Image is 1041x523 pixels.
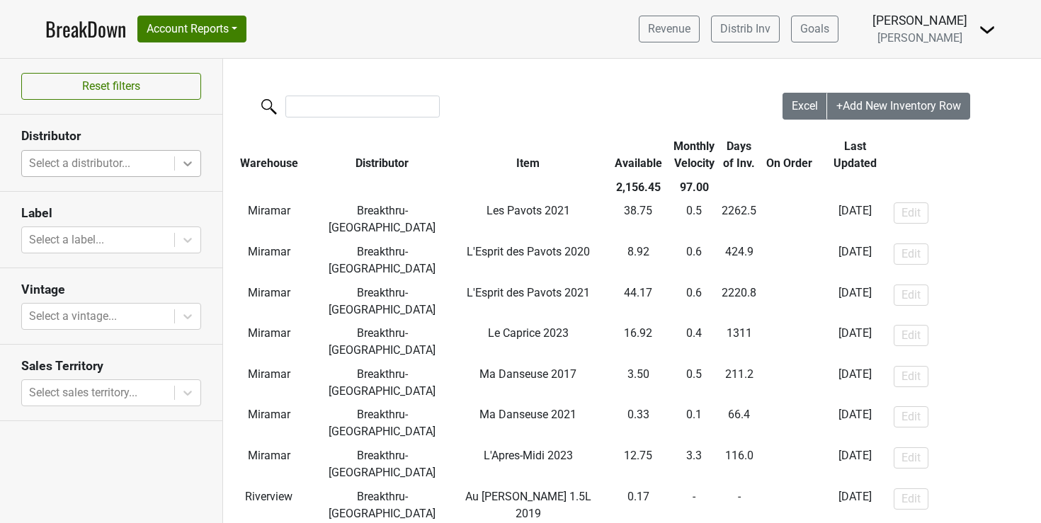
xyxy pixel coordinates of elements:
td: Breakthru-[GEOGRAPHIC_DATA] [315,444,450,485]
td: - [760,403,819,444]
td: 0.6 [671,240,719,281]
span: Ma Danseuse 2017 [479,367,576,381]
td: 44.17 [606,281,670,322]
span: L'Esprit des Pavots 2021 [467,286,590,299]
td: 66.4 [718,403,760,444]
span: Le Caprice 2023 [488,326,569,340]
td: - [760,444,819,485]
td: 0.5 [671,362,719,403]
td: [DATE] [819,200,890,241]
th: Warehouse: activate to sort column ascending [223,134,315,176]
td: [DATE] [819,444,890,485]
td: 16.92 [606,321,670,362]
button: Edit [894,202,928,224]
td: Miramar [223,240,315,281]
button: Edit [894,447,928,469]
th: Days of Inv.: activate to sort column ascending [718,134,760,176]
button: Edit [894,285,928,306]
button: Reset filters [21,73,201,100]
th: On Order: activate to sort column ascending [760,134,819,176]
td: Miramar [223,321,315,362]
span: +Add New Inventory Row [836,99,961,113]
td: - [760,240,819,281]
h3: Distributor [21,129,201,144]
td: 424.9 [718,240,760,281]
span: Ma Danseuse 2021 [479,408,576,421]
td: Miramar [223,362,315,403]
th: 2,156.45 [606,176,670,200]
a: Distrib Inv [711,16,780,42]
td: Breakthru-[GEOGRAPHIC_DATA] [315,281,450,322]
h3: Vintage [21,282,201,297]
a: Goals [791,16,838,42]
button: Edit [894,406,928,427]
td: 38.75 [606,200,670,241]
th: 97.00 [671,176,719,200]
div: [PERSON_NAME] [872,11,967,30]
h3: Sales Territory [21,359,201,374]
td: 211.2 [718,362,760,403]
span: Les Pavots 2021 [487,204,570,217]
button: Edit [894,243,928,265]
td: 0.5 [671,200,719,241]
button: Excel [783,93,828,120]
td: Miramar [223,281,315,322]
td: [DATE] [819,240,890,281]
td: [DATE] [819,281,890,322]
span: Au [PERSON_NAME] 1.5L 2019 [465,490,591,520]
td: [DATE] [819,362,890,403]
td: Breakthru-[GEOGRAPHIC_DATA] [315,200,450,241]
th: Monthly Velocity: activate to sort column ascending [671,134,719,176]
th: Last Updated: activate to sort column ascending [819,134,890,176]
td: Breakthru-[GEOGRAPHIC_DATA] [315,362,450,403]
span: [PERSON_NAME] [877,31,962,45]
button: Edit [894,325,928,346]
td: 8.92 [606,240,670,281]
td: 0.1 [671,403,719,444]
th: &nbsp;: activate to sort column ascending [890,134,1034,176]
td: 116.0 [718,444,760,485]
td: 0.6 [671,281,719,322]
td: Miramar [223,403,315,444]
button: Edit [894,366,928,387]
td: 2262.5 [718,200,760,241]
th: Item: activate to sort column ascending [450,134,606,176]
td: 3.3 [671,444,719,485]
span: Excel [792,99,818,113]
td: Breakthru-[GEOGRAPHIC_DATA] [315,240,450,281]
td: [DATE] [819,321,890,362]
td: Miramar [223,444,315,485]
h3: Label [21,206,201,221]
span: L'Esprit des Pavots 2020 [467,245,590,258]
a: Revenue [639,16,700,42]
td: - [760,200,819,241]
td: Breakthru-[GEOGRAPHIC_DATA] [315,321,450,362]
td: 3.50 [606,362,670,403]
td: 0.33 [606,403,670,444]
td: 2220.8 [718,281,760,322]
th: Available: activate to sort column ascending [606,134,670,176]
button: Account Reports [137,16,246,42]
a: BreakDown [45,14,126,44]
td: - [760,281,819,322]
span: L'Apres-Midi 2023 [484,449,573,462]
td: 1311 [718,321,760,362]
td: Breakthru-[GEOGRAPHIC_DATA] [315,403,450,444]
td: 0.4 [671,321,719,362]
td: - [760,362,819,403]
button: +Add New Inventory Row [827,93,970,120]
td: 12.75 [606,444,670,485]
td: [DATE] [819,403,890,444]
img: Dropdown Menu [979,21,996,38]
td: - [760,321,819,362]
th: Distributor: activate to sort column ascending [315,134,450,176]
td: Miramar [223,200,315,241]
button: Edit [894,488,928,510]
